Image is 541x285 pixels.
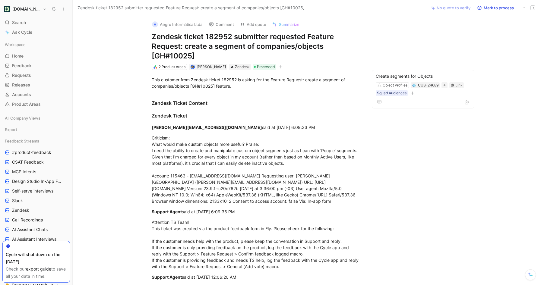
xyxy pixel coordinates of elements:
div: Link [455,82,463,88]
span: Processed [257,64,275,70]
a: Requests [2,71,70,80]
span: Summarize [279,22,299,27]
button: Comment [206,20,237,29]
span: Slack [12,198,23,204]
button: 💠 [412,83,416,87]
span: Releases [12,82,30,88]
div: Check our to save all your data in time. [6,265,67,280]
div: Processed [253,64,276,70]
a: CSAT Feedback [2,158,70,167]
span: Search [12,19,26,26]
a: Zendesk [2,206,70,215]
a: AI Assistant Interviews [2,235,70,244]
div: Zendesk [235,64,250,70]
div: Zendesk Ticket [152,112,360,119]
span: CSAT Feedback [12,159,44,165]
a: MCP Intents [2,167,70,176]
div: said at [DATE] 12:06:20 AM [152,274,360,280]
button: Mark to process [474,4,517,12]
div: Criticism: What would make custom objects more useful? Praise: I need the ability to create and m... [152,135,360,204]
div: Feedback Streams#product-feedbackCSAT FeedbackMCP IntentsDesign Studio In-App FeedbackSelf-serve ... [2,136,70,244]
div: Workspace [2,40,70,49]
a: Accounts [2,90,70,99]
a: Feedback [2,61,70,70]
span: Ask Cycle [12,29,32,36]
span: Feedback [12,63,32,69]
strong: [PERSON_NAME][EMAIL_ADDRESS][DOMAIN_NAME] [152,125,262,130]
div: Create segments for Objects [376,73,470,80]
span: All Company Views [5,115,40,121]
div: 2 Product Areas [159,64,185,70]
a: Product Areas [2,100,70,109]
span: AI Assistant Interviews [12,236,56,242]
strong: Support Agent [152,209,182,214]
a: Slack [2,196,70,205]
a: Releases [2,80,70,89]
a: export guide [26,266,51,271]
span: Accounts [12,92,31,98]
img: 💠 [412,84,416,87]
button: AAegro Informática Ltda [149,20,205,29]
div: Search [2,18,70,27]
span: Export [5,127,17,133]
a: Self-serve interviews [2,186,70,196]
span: Design Studio In-App Feedback [12,178,63,184]
span: AI Assistant Chats [12,227,48,233]
span: Product Areas [12,101,41,107]
div: said at [DATE] 6:09:35 PM [152,208,360,215]
button: No quote to verify [428,4,473,12]
span: Zendesk ticket 182952 submitter requested Feature Request: create a segment of companies/objects ... [78,4,305,11]
span: Zendesk [12,207,29,213]
div: Cycle will shut down on the [DATE]. [6,251,67,265]
span: Requests [12,72,31,78]
span: MCP Intents [12,169,36,175]
span: Home [12,53,24,59]
span: Feedback Streams [5,138,39,144]
div: A [152,21,158,27]
button: Summarize [270,20,302,29]
div: All Company Views [2,114,70,124]
div: Squad Audiences [377,90,407,96]
div: CUS-24689 [418,82,438,88]
div: Export [2,125,70,134]
div: Export [2,125,70,136]
a: Home [2,52,70,61]
div: Zendesk Ticket Content [152,99,360,107]
h1: Zendesk ticket 182952 submitter requested Feature Request: create a segment of companies/objects ... [152,32,360,61]
h1: [DOMAIN_NAME] [12,6,40,12]
a: #product-feedback [2,148,70,157]
div: Object Profiles [383,82,407,88]
span: Call Recordings [12,217,43,223]
button: Add quote [237,20,269,29]
div: said at [DATE] 6:09:33 PM [152,124,360,130]
img: Customer.io [4,6,10,12]
a: Call Recordings [2,215,70,224]
div: This customer from Zendesk ticket 182952 is asking for the Feature Request: create a segment of c... [152,77,360,89]
span: [PERSON_NAME] [197,64,226,69]
button: Customer.io[DOMAIN_NAME] [2,5,48,13]
div: All Company Views [2,114,70,123]
a: Design Studio In-App Feedback [2,177,70,186]
div: Feedback Streams [2,136,70,146]
img: avatar [191,65,194,69]
span: Workspace [5,42,26,48]
div: Attention TS Team! This ticket was created via the product feedback form in Fly. Please check for... [152,219,360,270]
a: AI Assistant Chats [2,225,70,234]
span: Self-serve interviews [12,188,53,194]
a: Ask Cycle [2,28,70,37]
span: #product-feedback [12,149,51,155]
strong: Support Agent [152,274,182,280]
